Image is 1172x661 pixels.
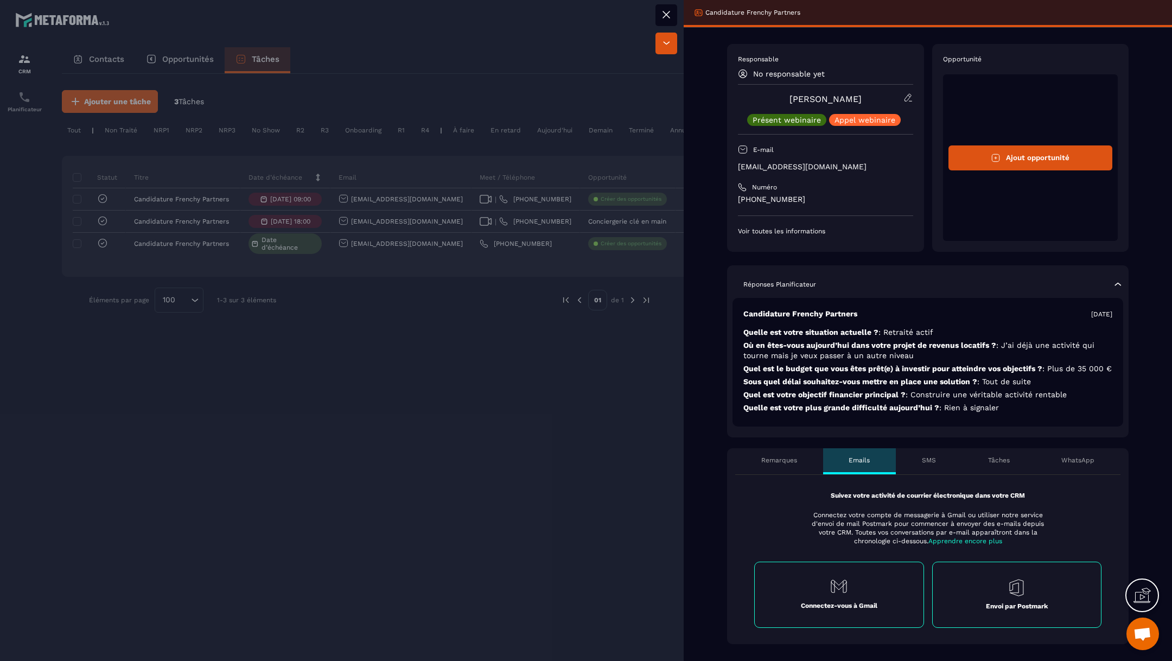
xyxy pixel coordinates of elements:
[743,403,1112,413] p: Quelle est votre plus grande difficulté aujourd’hui ?
[977,377,1031,386] span: : Tout de suite
[939,403,999,412] span: : Rien à signaler
[948,145,1113,170] button: Ajout opportunité
[922,456,936,465] p: SMS
[849,456,870,465] p: Emails
[743,364,1112,374] p: Quel est le budget que vous êtes prêt(e) à investir pour atteindre vos objectifs ?
[1042,364,1112,373] span: : Plus de 35 000 €
[801,601,877,610] p: Connectez-vous à Gmail
[1091,310,1112,319] p: [DATE]
[743,377,1112,387] p: Sous quel délai souhaitez-vous mettre en place une solution ?
[754,491,1101,500] p: Suivez votre activité de courrier électronique dans votre CRM
[805,511,1051,545] p: Connectez votre compte de messagerie à Gmail ou utiliser notre service d'envoi de mail Postmark p...
[743,280,816,289] p: Réponses Planificateur
[761,456,797,465] p: Remarques
[743,327,1112,338] p: Quelle est votre situation actuelle ?
[738,162,913,172] p: [EMAIL_ADDRESS][DOMAIN_NAME]
[878,328,933,336] span: : Retraité actif
[943,55,1118,63] p: Opportunité
[753,116,821,124] p: Présent webinaire
[753,145,774,154] p: E-mail
[752,183,777,192] p: Numéro
[835,116,895,124] p: Appel webinaire
[1126,618,1159,650] div: Ouvrir le chat
[738,55,913,63] p: Responsable
[1061,456,1094,465] p: WhatsApp
[906,390,1067,399] span: : Construire une véritable activité rentable
[928,537,1002,545] span: Apprendre encore plus
[705,8,800,17] p: Candidature Frenchy Partners
[789,94,862,104] a: [PERSON_NAME]
[743,390,1112,400] p: Quel est votre objectif financier principal ?
[738,194,913,205] p: [PHONE_NUMBER]
[986,602,1048,611] p: Envoi par Postmark
[738,227,913,236] p: Voir toutes les informations
[743,309,857,319] p: Candidature Frenchy Partners
[988,456,1010,465] p: Tâches
[743,340,1112,361] p: Où en êtes-vous aujourd’hui dans votre projet de revenus locatifs ?
[753,69,825,78] p: No responsable yet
